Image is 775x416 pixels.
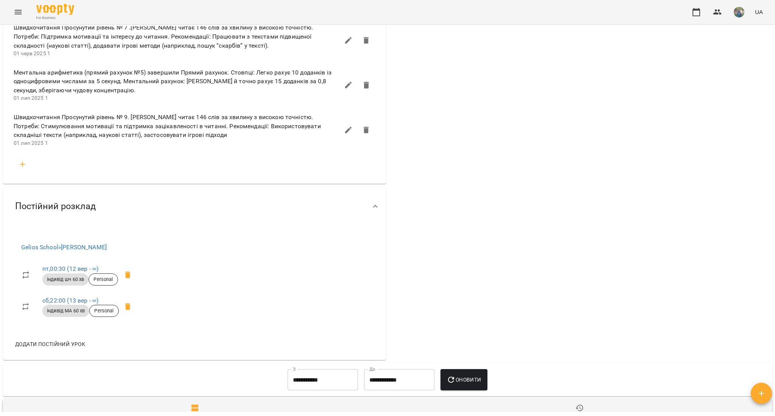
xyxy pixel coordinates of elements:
button: Додати постійний урок [12,337,88,351]
span: Постійний розклад [15,200,96,212]
span: Оновити [447,375,481,384]
span: Швидкочитання Просунутий рівень № 7 .[PERSON_NAME] читає 146 слів за хвилину з високою точністю. ... [14,23,339,50]
span: For Business [36,16,74,20]
span: Ментальна арифметика (прямий рахунок №5) завершили Прямий рахунок. Стовпці: Легко рахує 10 доданк... [14,68,339,95]
span: 01 лип 2025 1 [14,95,48,101]
span: 01 лип 2025 1 [14,140,48,146]
img: Voopty Logo [36,4,74,15]
button: Оновити [440,369,487,390]
span: Видалити приватний урок Оладько Марія пт 00:30 клієнта Денис, мама Анастасия Брязкало [119,266,137,284]
div: Постійний розклад [3,187,386,226]
span: індивід шч 60 хв [42,276,89,283]
span: Додати постійний урок [15,340,85,349]
span: 01 черв 2025 1 [14,50,50,56]
span: UA [755,8,763,16]
span: Видалити приватний урок Оладько Марія сб 22:00 клієнта Денис, мама Анастасия Брязкало [119,298,137,316]
button: Menu [9,3,27,21]
a: пт,00:30 (12 вер - ∞) [42,265,98,272]
span: Personal [90,307,118,314]
img: de1e453bb906a7b44fa35c1e57b3518e.jpg [734,7,744,17]
span: Швидкочитання Просунутий рівень № 9. [PERSON_NAME] читає 146 слів за хвилину з високою точністю. ... [14,113,339,140]
span: індивід МА 60 хв [42,307,89,314]
button: UA [752,5,766,19]
span: Personal [89,276,117,283]
a: Gelios School»[PERSON_NAME] [21,244,107,251]
a: сб,22:00 (13 вер - ∞) [42,297,98,304]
